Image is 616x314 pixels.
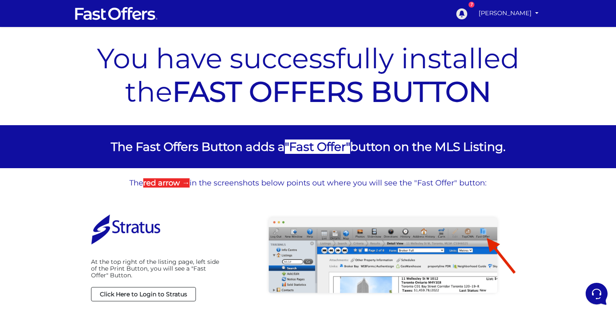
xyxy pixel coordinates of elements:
[7,236,59,256] button: Home
[139,93,155,101] p: [DATE]
[584,281,609,306] iframe: Customerly Messenger Launcher
[172,75,491,109] a: FAST OFFERS BUTTON
[110,236,162,256] button: Help
[131,248,142,256] p: Help
[35,71,126,79] p: You: [DATE]
[85,138,531,156] p: The Fast Offers Button adds a
[350,140,503,154] span: button on the MLS Listing
[61,123,118,130] span: Start a Conversation
[136,47,155,54] a: See all
[25,248,40,256] p: Home
[469,2,474,8] div: 7
[242,215,524,296] img: Stratus Fast Offer Button
[452,4,471,23] a: 7
[289,140,346,154] strong: Fast Offer
[7,7,142,34] h2: Hello [PERSON_NAME] 👋
[19,170,138,179] input: Search for an Article...
[35,103,134,112] p: You: can I use fast offer from realtor.caÉ
[91,209,161,250] img: Stratus Login
[72,248,96,256] p: Messages
[13,62,30,78] img: dark
[13,118,155,135] button: Start a Conversation
[35,61,126,69] span: Aura
[91,258,220,279] p: At the top right of the listing page, left side of the Print Button, you will see a "Fast Offer" ...
[131,61,155,68] p: 15 hrs ago
[83,179,533,188] p: The in the screenshots below points out where you will see the "Fast Offer" button:
[475,5,542,21] a: [PERSON_NAME]
[143,178,190,188] strong: red arrow →
[10,57,158,83] a: AuraYou:[DATE]15 hrs ago
[503,140,506,154] span: .
[35,93,134,102] span: Aura
[85,42,531,108] p: You have successfully installed the
[91,287,196,301] a: Click Here to Login to Stratus
[105,152,155,159] a: Open Help Center
[285,140,350,154] span: " "
[13,152,57,159] span: Find an Answer
[10,90,158,115] a: AuraYou:can I use fast offer from realtor.caÉ[DATE]
[100,290,187,298] strong: Click Here to Login to Stratus
[13,94,30,111] img: dark
[59,236,110,256] button: Messages
[13,47,68,54] span: Your Conversations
